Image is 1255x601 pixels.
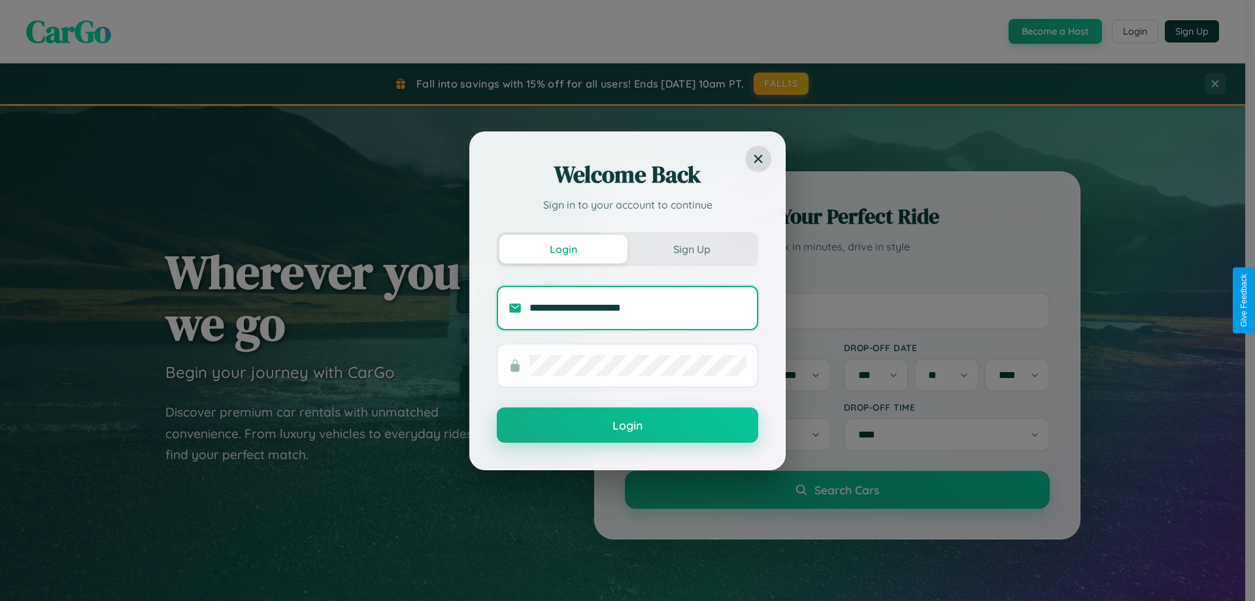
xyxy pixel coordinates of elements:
[1239,274,1248,327] div: Give Feedback
[499,235,627,264] button: Login
[497,407,758,443] button: Login
[627,235,756,264] button: Sign Up
[497,159,758,190] h2: Welcome Back
[497,197,758,213] p: Sign in to your account to continue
